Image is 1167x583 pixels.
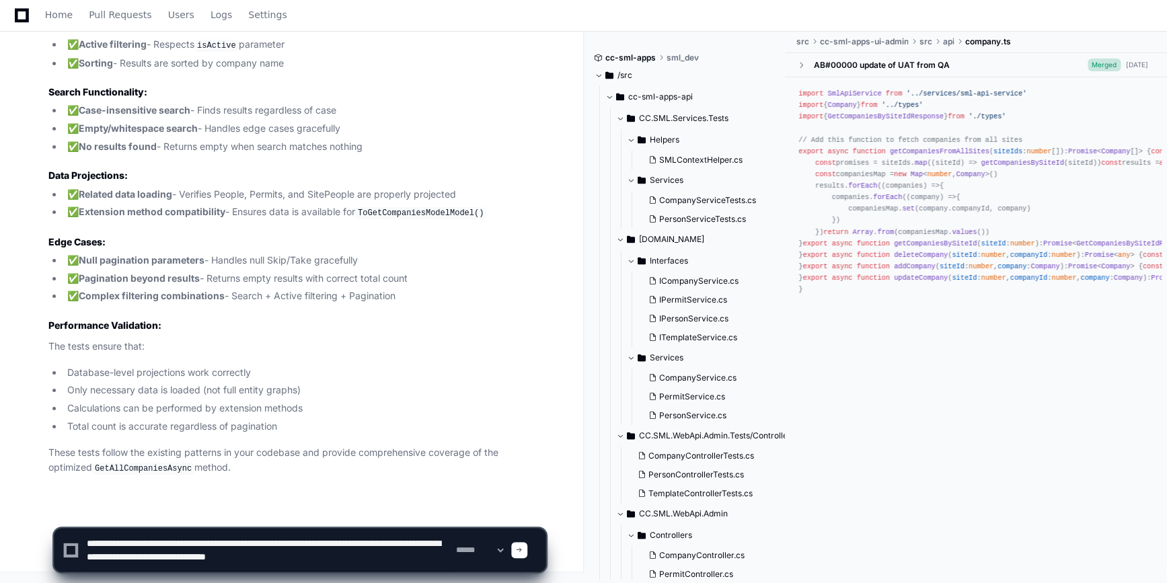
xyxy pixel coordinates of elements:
[857,239,890,247] span: function
[981,239,1034,247] span: :
[643,406,787,425] button: PersonService.cs
[907,193,956,201] span: ( ) =>
[827,112,944,120] span: GetCompaniesBySiteIdResponse
[940,262,965,270] span: siteId
[1101,262,1130,270] span: Company
[627,250,795,272] button: Interfaces
[63,383,545,398] li: Only necessary data is loaded (not full entity graphs)
[827,147,848,155] span: async
[639,234,704,245] span: [DOMAIN_NAME]
[79,38,147,50] strong: Active filtering
[79,272,200,284] strong: Pagination beyond results
[803,274,828,282] span: export
[1143,262,1164,270] span: const
[911,193,940,201] span: company
[168,11,194,19] span: Users
[927,170,952,178] span: number
[659,391,725,402] span: PermitService.cs
[627,110,635,126] svg: Directory
[857,274,890,282] span: function
[1068,262,1097,270] span: Promise
[894,170,906,178] span: new
[798,112,823,120] span: import
[852,147,885,155] span: function
[857,251,890,259] span: function
[638,350,646,366] svg: Directory
[605,52,656,63] span: cc-sml-apps
[965,36,1010,47] span: company.ts
[89,11,151,19] span: Pull Requests
[919,36,932,47] span: src
[79,254,204,266] strong: Null pagination parameters
[1030,262,1059,270] span: Company
[92,463,194,475] code: GetAllCompaniesAsync
[911,170,923,178] span: Map
[63,271,545,286] li: ✅ - Returns empty results with correct total count
[857,262,890,270] span: function
[616,425,795,446] button: CC.SML.WebApi.Admin.Tests/Controllers
[648,469,744,480] span: PersonControllerTests.cs
[63,419,545,434] li: Total count is accurate regardless of pagination
[981,239,1006,247] span: siteId
[643,272,787,290] button: ICompanyService.cs
[803,251,828,259] span: export
[667,52,699,63] span: sml_dev
[659,155,743,165] span: SMLContextHelper.cs
[63,139,545,155] li: ✅ - Returns empty when search matches nothing
[63,401,545,416] li: Calculations can be performed by extension methods
[798,89,823,98] span: import
[616,503,795,524] button: CC.SML.WebApi.Admin
[63,103,545,118] li: ✅ - Finds results regardless of case
[861,101,878,109] span: from
[798,101,823,109] span: import
[832,274,853,282] span: async
[997,262,1026,270] span: company
[659,195,756,206] span: CompanyServiceTests.cs
[798,88,1154,295] div: { } { } ( ): < []> { : [] = [] promises = siteIds. ( (siteId)) results = . (promises) companiesMa...
[832,251,853,259] span: async
[907,89,1027,98] span: '../services/sml-api-service'
[882,182,940,190] span: ( ) =>
[798,135,1022,143] span: // Add this function to fetch companies from all sites
[650,134,679,145] span: Helpers
[659,410,726,421] span: PersonService.cs
[981,251,1006,259] span: number
[1068,147,1097,155] span: Promise
[627,169,795,191] button: Services
[643,191,787,210] button: CompanyServiceTests.cs
[1051,251,1076,259] span: number
[63,121,545,137] li: ✅ - Handles edge cases gracefully
[616,229,795,250] button: [DOMAIN_NAME]
[1010,251,1047,259] span: companyId
[813,59,949,70] div: AB#00000 update of UAT from QA
[648,451,754,461] span: CompanyControllerTests.cs
[1010,274,1047,282] span: companyId
[882,101,924,109] span: '../types'
[355,207,486,219] code: ToGetCompaniesModelModel()
[952,227,977,235] span: values
[993,147,1060,155] span: : []
[650,256,688,266] span: Interfaces
[63,365,545,381] li: Database-level projections work correctly
[627,428,635,444] svg: Directory
[632,446,787,465] button: CompanyControllerTests.cs
[952,274,1142,282] span: : , : , :
[659,214,746,225] span: PersonServiceTests.cs
[648,488,753,499] span: TemplateControllerTests.cs
[940,262,1060,270] span: : , :
[48,169,128,181] strong: Data Projections:
[248,11,287,19] span: Settings
[1101,147,1130,155] span: Company
[1051,274,1076,282] span: number
[659,295,727,305] span: IPermitService.cs
[79,141,157,152] strong: No results found
[819,36,908,47] span: cc-sml-apps-ui-admin
[659,332,737,343] span: ITemplateService.cs
[981,274,1006,282] span: number
[1114,274,1143,282] span: Company
[936,159,961,167] span: siteId
[852,227,873,235] span: Array
[643,368,787,387] button: CompanyService.cs
[643,290,787,309] button: IPermitService.cs
[628,91,693,102] span: cc-sml-apps-api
